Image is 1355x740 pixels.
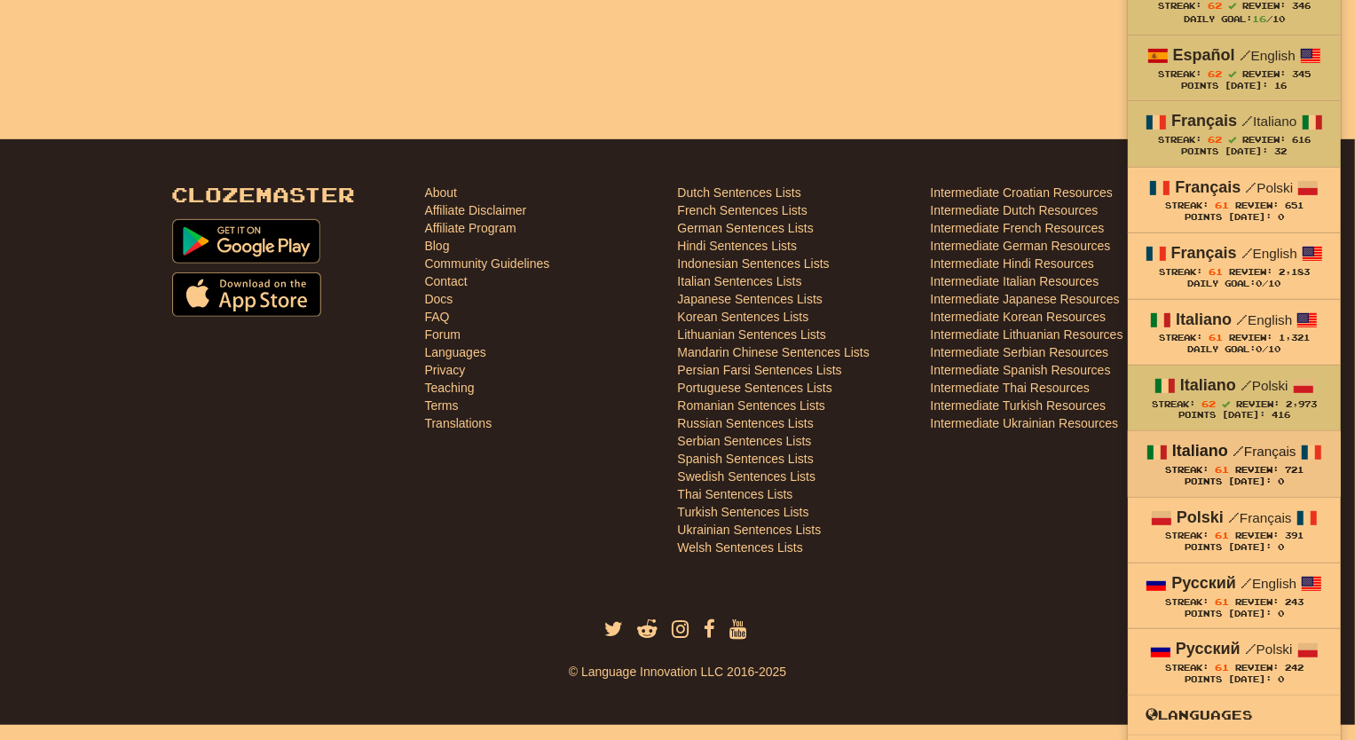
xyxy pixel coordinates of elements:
[1152,399,1195,409] span: Streak:
[1171,112,1237,130] strong: Français
[1172,442,1228,460] strong: Italiano
[1256,344,1262,354] span: 0
[425,184,458,201] a: About
[1228,136,1236,144] span: Streak includes today.
[1215,464,1229,475] span: 61
[425,237,450,255] a: Blog
[1279,333,1310,342] span: 1,321
[1241,377,1252,393] span: /
[1240,47,1251,63] span: /
[1285,663,1304,673] span: 242
[1209,332,1223,342] span: 61
[1165,597,1209,607] span: Streak:
[931,255,1094,272] a: Intermediate Hindi Resources
[1245,179,1257,195] span: /
[425,414,492,432] a: Translations
[1242,135,1286,145] span: Review:
[678,361,842,379] a: Persian Farsi Sentences Lists
[931,343,1109,361] a: Intermediate Serbian Resources
[1146,410,1323,421] div: Points [DATE]: 416
[931,379,1091,397] a: Intermediate Thai Resources
[1165,531,1209,540] span: Streak:
[678,326,826,343] a: Lithuanian Sentences Lists
[1245,642,1293,657] small: Polski
[425,290,453,308] a: Docs
[678,379,832,397] a: Portuguese Sentences Lists
[1128,35,1341,100] a: Español /English Streak: 62 Review: 345 Points [DATE]: 16
[425,379,475,397] a: Teaching
[1171,244,1237,262] strong: Français
[678,503,809,521] a: Turkish Sentences Lists
[1228,70,1236,78] span: Streak includes today.
[1146,476,1323,488] div: Points [DATE]: 0
[172,219,321,264] img: Get it on Google Play
[931,184,1113,201] a: Intermediate Croatian Resources
[1229,333,1272,342] span: Review:
[425,361,466,379] a: Privacy
[1128,300,1341,365] a: Italiano /English Streak: 61 Review: 1,321 Daily Goal:0/10
[1215,596,1229,607] span: 61
[425,326,461,343] a: Forum
[1146,674,1323,686] div: Points [DATE]: 0
[678,219,814,237] a: German Sentences Lists
[1128,629,1341,694] a: Русский /Polski Streak: 61 Review: 242 Points [DATE]: 0
[1235,663,1279,673] span: Review:
[678,468,816,485] a: Swedish Sentences Lists
[1235,465,1279,475] span: Review:
[1171,574,1236,592] strong: Русский
[1146,609,1323,620] div: Points [DATE]: 0
[678,290,823,308] a: Japanese Sentences Lists
[1128,563,1341,628] a: Русский /English Streak: 61 Review: 243 Points [DATE]: 0
[1235,597,1279,607] span: Review:
[678,201,807,219] a: French Sentences Lists
[931,201,1099,219] a: Intermediate Dutch Resources
[1241,245,1253,261] span: /
[678,308,809,326] a: Korean Sentences Lists
[1146,279,1323,290] div: Daily Goal: /10
[1176,311,1232,328] strong: Italiano
[678,343,870,361] a: Mandarin Chinese Sentences Lists
[1146,12,1323,26] div: Daily Goal: /10
[1292,69,1311,79] span: 345
[1208,68,1222,79] span: 62
[1208,134,1222,145] span: 62
[1128,233,1341,298] a: Français /English Streak: 61 Review: 2,183 Daily Goal:0/10
[1241,246,1297,261] small: English
[1241,575,1252,591] span: /
[1176,640,1241,657] strong: Русский
[1222,400,1230,408] span: Streak includes today.
[1228,2,1236,10] span: Streak includes today.
[1146,81,1323,92] div: Points [DATE]: 16
[1236,399,1280,409] span: Review:
[1165,201,1209,210] span: Streak:
[678,521,822,539] a: Ukrainian Sentences Lists
[1279,267,1310,277] span: 2,183
[931,397,1107,414] a: Intermediate Turkish Resources
[1242,69,1286,79] span: Review:
[1252,13,1266,24] span: 16
[1240,48,1296,63] small: English
[678,485,793,503] a: Thai Sentences Lists
[1146,146,1323,158] div: Points [DATE]: 32
[1292,1,1311,11] span: 346
[1285,531,1304,540] span: 391
[1233,443,1244,459] span: /
[1177,508,1224,526] strong: Polski
[1215,200,1229,210] span: 61
[678,184,801,201] a: Dutch Sentences Lists
[1128,498,1341,563] a: Polski /Français Streak: 61 Review: 391 Points [DATE]: 0
[1165,663,1209,673] span: Streak:
[1292,135,1311,145] span: 616
[1209,266,1223,277] span: 61
[425,272,468,290] a: Contact
[678,272,802,290] a: Italian Sentences Lists
[931,290,1120,308] a: Intermediate Japanese Resources
[1236,312,1292,327] small: English
[1146,542,1323,554] div: Points [DATE]: 0
[1128,168,1341,232] a: Français /Polski Streak: 61 Review: 651 Points [DATE]: 0
[1228,509,1240,525] span: /
[172,184,356,206] a: Clozemaster
[1159,333,1202,342] span: Streak:
[1159,267,1202,277] span: Streak:
[678,539,803,556] a: Welsh Sentences Lists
